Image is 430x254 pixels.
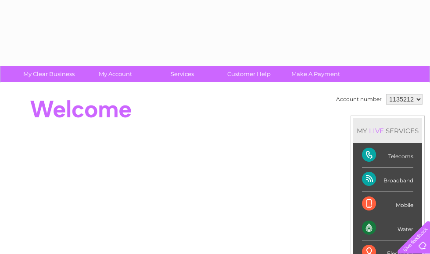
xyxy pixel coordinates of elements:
[362,143,413,167] div: Telecoms
[353,118,422,143] div: MY SERVICES
[362,167,413,192] div: Broadband
[334,92,384,107] td: Account number
[213,66,285,82] a: Customer Help
[79,66,152,82] a: My Account
[146,66,219,82] a: Services
[279,66,352,82] a: Make A Payment
[362,216,413,240] div: Water
[13,66,85,82] a: My Clear Business
[367,127,386,135] div: LIVE
[362,192,413,216] div: Mobile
